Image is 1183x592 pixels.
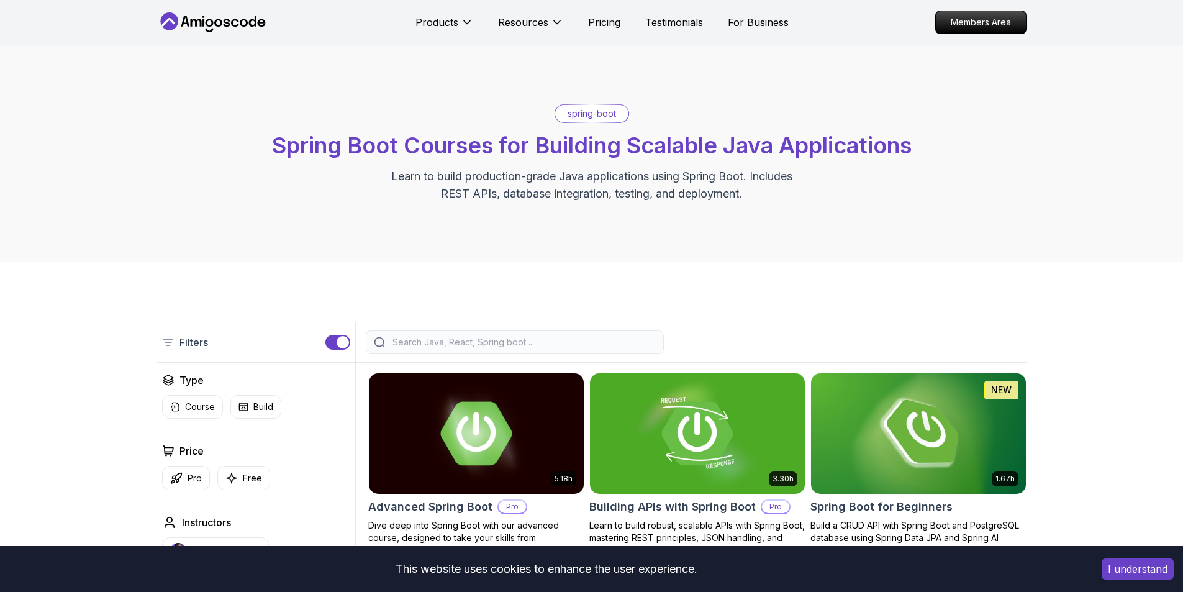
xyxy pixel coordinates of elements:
[179,335,208,350] p: Filters
[762,501,789,513] p: Pro
[217,466,270,490] button: Free
[810,498,953,516] h2: Spring Boot for Beginners
[936,11,1026,34] p: Members Area
[498,15,548,30] p: Resources
[191,545,261,557] p: [PERSON_NAME]
[179,444,204,458] h2: Price
[991,384,1012,396] p: NEW
[185,401,215,413] p: Course
[590,373,805,494] img: Building APIs with Spring Boot card
[498,15,563,40] button: Resources
[810,373,1027,544] a: Spring Boot for Beginners card1.67hNEWSpring Boot for BeginnersBuild a CRUD API with Spring Boot ...
[589,373,805,557] a: Building APIs with Spring Boot card3.30hBuilding APIs with Spring BootProLearn to build robust, s...
[383,168,800,203] p: Learn to build production-grade Java applications using Spring Boot. Includes REST APIs, database...
[773,474,794,484] p: 3.30h
[588,15,620,30] a: Pricing
[811,373,1026,494] img: Spring Boot for Beginners card
[188,472,202,485] p: Pro
[995,474,1015,484] p: 1.67h
[369,373,584,494] img: Advanced Spring Boot card
[368,373,584,557] a: Advanced Spring Boot card5.18hAdvanced Spring BootProDive deep into Spring Boot with our advanced...
[645,15,703,30] a: Testimonials
[253,401,273,413] p: Build
[179,373,204,388] h2: Type
[272,132,912,159] span: Spring Boot Courses for Building Scalable Java Applications
[368,519,584,557] p: Dive deep into Spring Boot with our advanced course, designed to take your skills from intermedia...
[415,15,458,30] p: Products
[243,472,262,485] p: Free
[162,537,269,565] button: instructor img[PERSON_NAME]
[499,501,526,513] p: Pro
[390,336,656,348] input: Search Java, React, Spring boot ...
[728,15,789,30] a: For Business
[9,555,1083,583] div: This website uses cookies to enhance the user experience.
[589,519,805,557] p: Learn to build robust, scalable APIs with Spring Boot, mastering REST principles, JSON handling, ...
[810,519,1027,544] p: Build a CRUD API with Spring Boot and PostgreSQL database using Spring Data JPA and Spring AI
[935,11,1027,34] a: Members Area
[555,474,573,484] p: 5.18h
[415,15,473,40] button: Products
[162,466,210,490] button: Pro
[162,395,223,419] button: Course
[589,498,756,516] h2: Building APIs with Spring Boot
[568,107,616,120] p: spring-boot
[368,498,492,516] h2: Advanced Spring Boot
[1102,558,1174,580] button: Accept cookies
[230,395,281,419] button: Build
[170,543,186,559] img: instructor img
[182,515,231,530] h2: Instructors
